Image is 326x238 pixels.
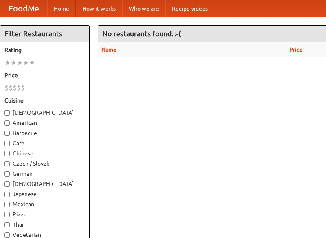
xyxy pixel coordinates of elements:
ng-pluralize: No restaurants found. :-( [102,30,181,37]
a: Price [289,46,303,53]
label: [DEMOGRAPHIC_DATA] [4,180,85,188]
input: American [4,120,10,126]
li: $ [4,83,9,92]
li: $ [21,83,25,92]
input: Vegetarian [4,232,10,238]
input: [DEMOGRAPHIC_DATA] [4,181,10,187]
input: German [4,171,10,177]
label: German [4,170,85,178]
a: Who we are [122,0,165,17]
input: Thai [4,222,10,227]
input: Japanese [4,192,10,197]
label: American [4,119,85,127]
label: Chinese [4,149,85,157]
li: ★ [4,58,11,67]
h4: Filter Restaurants [0,26,89,42]
li: ★ [11,58,17,67]
input: Chinese [4,151,10,156]
a: FoodMe [0,0,47,17]
h5: Price [4,71,85,79]
li: $ [17,83,21,92]
label: Japanese [4,190,85,198]
label: Czech / Slovak [4,159,85,168]
label: Mexican [4,200,85,208]
li: ★ [23,58,29,67]
li: $ [13,83,17,92]
input: Cafe [4,141,10,146]
label: [DEMOGRAPHIC_DATA] [4,109,85,117]
input: Pizza [4,212,10,217]
li: ★ [17,58,23,67]
h5: Cuisine [4,96,85,105]
a: Home [47,0,76,17]
label: Barbecue [4,129,85,137]
input: [DEMOGRAPHIC_DATA] [4,110,10,116]
label: Thai [4,221,85,229]
label: Pizza [4,210,85,218]
li: $ [9,83,13,92]
input: Barbecue [4,131,10,136]
h5: Rating [4,46,85,54]
input: Mexican [4,202,10,207]
label: Cafe [4,139,85,147]
a: Recipe videos [165,0,214,17]
li: ★ [29,58,35,67]
input: Czech / Slovak [4,161,10,166]
a: Name [101,46,117,53]
a: How it works [76,0,122,17]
